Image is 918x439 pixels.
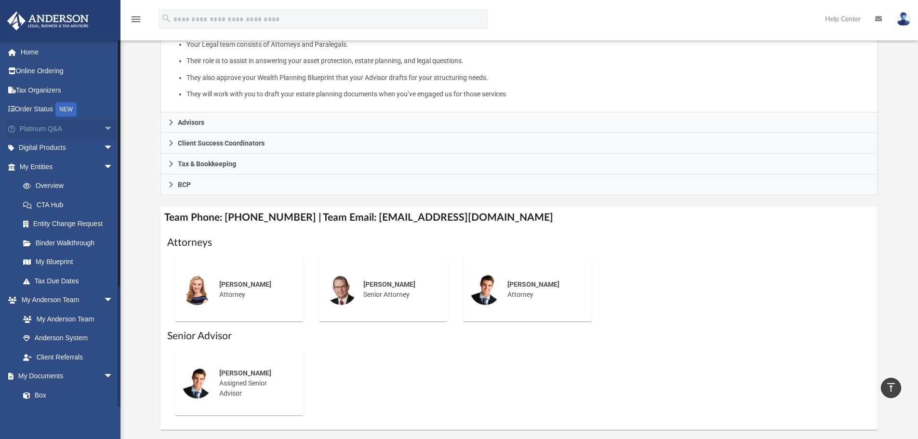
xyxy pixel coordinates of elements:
[178,160,236,167] span: Tax & Bookkeeping
[160,154,878,174] a: Tax & Bookkeeping
[7,367,123,386] a: My Documentsarrow_drop_down
[13,405,123,424] a: Meeting Minutes
[167,236,872,250] h1: Attorneys
[160,207,878,228] h4: Team Phone: [PHONE_NUMBER] | Team Email: [EMAIL_ADDRESS][DOMAIN_NAME]
[326,274,357,305] img: thumbnail
[13,386,118,405] a: Box
[13,329,123,348] a: Anderson System
[130,13,142,25] i: menu
[186,88,871,100] li: They will work with you to draft your estate planning documents when you’ve engaged us for those ...
[186,55,871,67] li: Their role is to assist in answering your asset protection, estate planning, and legal questions.
[896,12,911,26] img: User Pic
[7,62,128,81] a: Online Ordering
[104,157,123,177] span: arrow_drop_down
[178,181,191,188] span: BCP
[7,42,128,62] a: Home
[357,273,441,306] div: Senior Attorney
[13,309,118,329] a: My Anderson Team
[104,291,123,310] span: arrow_drop_down
[182,274,213,305] img: thumbnail
[168,22,871,100] p: What My Attorneys & Paralegals Do:
[213,361,297,405] div: Assigned Senior Advisor
[178,140,265,146] span: Client Success Coordinators
[881,378,901,398] a: vertical_align_top
[104,367,123,386] span: arrow_drop_down
[13,195,128,214] a: CTA Hub
[507,280,559,288] span: [PERSON_NAME]
[7,291,123,310] a: My Anderson Teamarrow_drop_down
[160,174,878,195] a: BCP
[13,214,128,234] a: Entity Change Request
[7,100,128,120] a: Order StatusNEW
[13,233,128,253] a: Binder Walkthrough
[7,157,128,176] a: My Entitiesarrow_drop_down
[13,176,128,196] a: Overview
[13,271,128,291] a: Tax Due Dates
[161,13,172,24] i: search
[160,133,878,154] a: Client Success Coordinators
[7,119,128,138] a: Platinum Q&Aarrow_drop_down
[13,347,123,367] a: Client Referrals
[178,119,204,126] span: Advisors
[186,72,871,84] li: They also approve your Wealth Planning Blueprint that your Advisor drafts for your structuring ne...
[7,138,128,158] a: Digital Productsarrow_drop_down
[186,39,871,51] li: Your Legal team consists of Attorneys and Paralegals.
[501,273,585,306] div: Attorney
[160,112,878,133] a: Advisors
[4,12,92,30] img: Anderson Advisors Platinum Portal
[219,369,271,377] span: [PERSON_NAME]
[104,119,123,139] span: arrow_drop_down
[130,18,142,25] a: menu
[13,253,123,272] a: My Blueprint
[7,80,128,100] a: Tax Organizers
[55,102,77,117] div: NEW
[363,280,415,288] span: [PERSON_NAME]
[160,15,878,113] div: Attorneys & Paralegals
[182,368,213,399] img: thumbnail
[885,382,897,393] i: vertical_align_top
[104,138,123,158] span: arrow_drop_down
[219,280,271,288] span: [PERSON_NAME]
[213,273,297,306] div: Attorney
[167,329,872,343] h1: Senior Advisor
[470,274,501,305] img: thumbnail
